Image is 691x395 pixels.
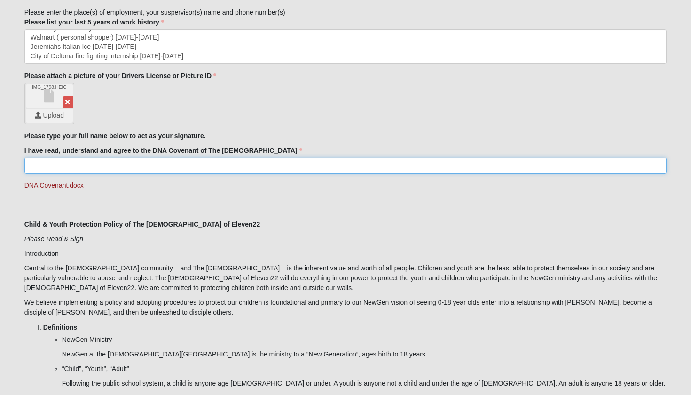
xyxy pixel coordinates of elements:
[62,335,667,345] p: NewGen Ministry
[24,221,260,228] strong: Child & Youth Protection Policy of The [DEMOGRAPHIC_DATA] of Eleven22
[43,324,667,332] h5: Definitions
[24,71,216,80] label: Please attach a picture of your Drivers License or Picture ID
[24,132,206,140] strong: Please type your full name below to act as your signature.
[62,379,667,388] p: Following the public school system, a child is anyone age [DEMOGRAPHIC_DATA] or under. A youth is...
[24,17,164,27] label: Please list your last 5 years of work history
[26,84,73,108] a: IMG_1798.HEIC
[24,182,84,189] a: DNA Covenant.docx
[63,96,73,108] a: Remove File
[24,235,83,243] i: Please Read & Sign
[24,298,667,317] p: We believe implementing a policy and adopting procedures to protect our children is foundational ...
[24,249,667,259] p: Introduction
[62,349,667,359] p: NewGen at the [DEMOGRAPHIC_DATA][GEOGRAPHIC_DATA] is the ministry to a “New Generation”, ages bir...
[62,364,667,374] p: “Child”, “Youth”, “Adult”
[24,263,667,293] p: Central to the [DEMOGRAPHIC_DATA] community – and The [DEMOGRAPHIC_DATA] – is the inherent value ...
[24,146,302,155] label: I have read, understand and agree to the DNA Covenant of The [DEMOGRAPHIC_DATA]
